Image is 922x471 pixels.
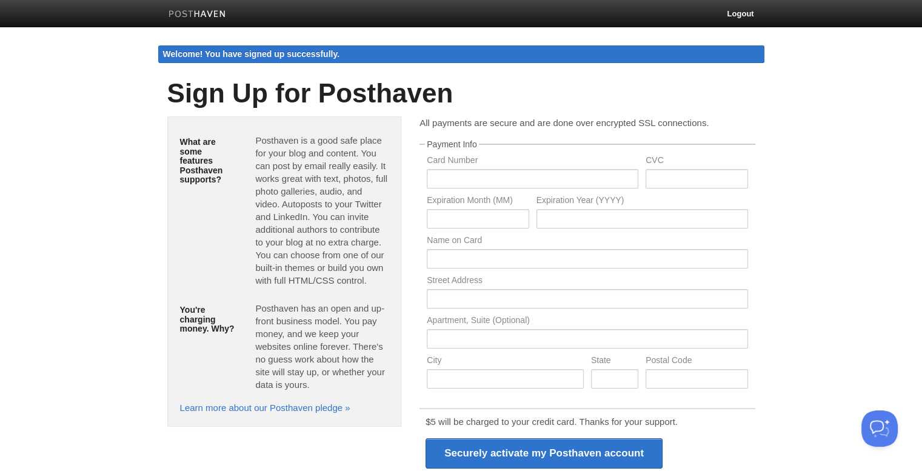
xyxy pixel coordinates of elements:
label: Expiration Year (YYYY) [536,196,748,207]
div: Welcome! You have signed up successfully. [158,45,764,63]
label: City [427,356,584,367]
h5: You're charging money. Why? [180,306,238,333]
p: Posthaven is a good safe place for your blog and content. You can post by email really easily. It... [255,134,389,287]
label: Card Number [427,156,638,167]
input: Securely activate my Posthaven account [426,438,663,469]
label: Expiration Month (MM) [427,196,529,207]
label: State [591,356,638,367]
img: Posthaven-bar [169,10,226,19]
label: Postal Code [646,356,747,367]
h1: Sign Up for Posthaven [167,79,755,108]
p: $5 will be charged to your credit card. Thanks for your support. [426,415,749,428]
p: All payments are secure and are done over encrypted SSL connections. [419,116,755,129]
label: CVC [646,156,747,167]
h5: What are some features Posthaven supports? [180,138,238,184]
label: Street Address [427,276,747,287]
label: Apartment, Suite (Optional) [427,316,747,327]
label: Name on Card [427,236,747,247]
p: Posthaven has an open and up-front business model. You pay money, and we keep your websites onlin... [255,302,389,391]
iframe: Help Scout Beacon - Open [861,410,898,447]
a: Learn more about our Posthaven pledge » [180,403,350,413]
legend: Payment Info [425,140,479,149]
